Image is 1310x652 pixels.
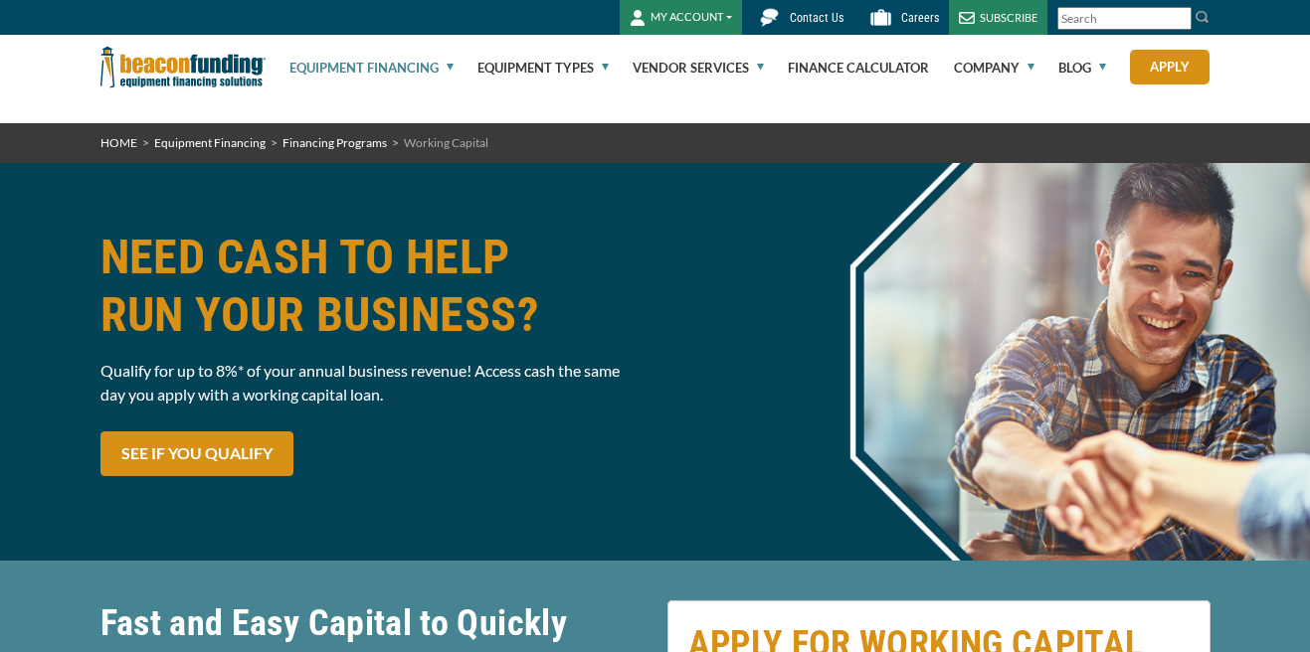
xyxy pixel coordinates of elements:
[1057,7,1192,30] input: Search
[289,36,454,99] a: Equipment Financing
[404,135,488,150] span: Working Capital
[1195,9,1211,25] img: Search
[633,36,764,99] a: Vendor Services
[788,36,929,99] a: Finance Calculator
[100,431,293,476] a: SEE IF YOU QUALIFY
[282,135,387,150] a: Financing Programs
[154,135,266,150] a: Equipment Financing
[100,229,644,344] h1: NEED CASH TO HELP
[100,35,266,99] img: Beacon Funding Corporation logo
[1171,11,1187,27] a: Clear search text
[1058,36,1106,99] a: Blog
[901,11,939,25] span: Careers
[477,36,609,99] a: Equipment Types
[1130,50,1210,84] a: Apply
[100,135,137,150] a: HOME
[954,36,1034,99] a: Company
[100,359,644,407] p: Qualify for up to 8%* of your annual business revenue! Access cash the same day you apply with a ...
[100,286,644,344] span: RUN YOUR BUSINESS?
[790,11,843,25] span: Contact Us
